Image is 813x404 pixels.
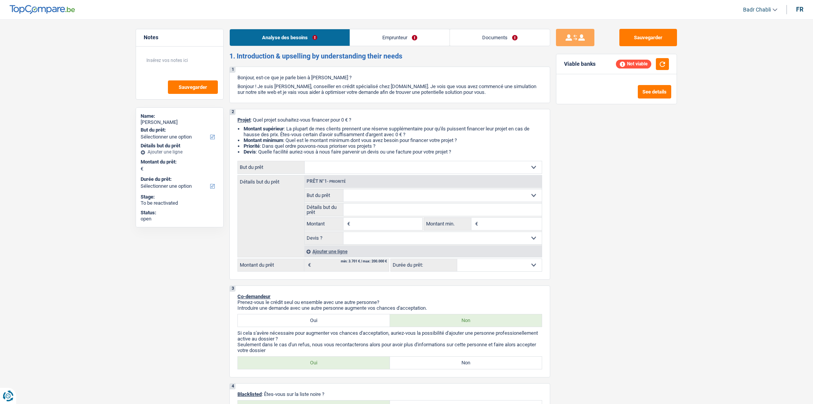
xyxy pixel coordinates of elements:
span: € [141,166,143,172]
button: Sauvegarder [168,80,218,94]
p: Introduire une demande avec une autre personne augmente vos chances d'acceptation. [237,305,542,311]
label: Non [390,314,542,327]
label: But du prêt [238,161,305,174]
li: : La plupart de mes clients prennent une réserve supplémentaire pour qu'ils puissent financer leu... [244,126,542,137]
span: Devis [244,149,256,155]
label: Montant du prêt [238,259,304,271]
strong: Priorité [244,143,260,149]
strong: Montant supérieur [244,126,284,132]
span: Sauvegarder [179,85,207,90]
p: Si cela s'avère nécessaire pour augmenter vos chances d'acceptation, auriez-vous la possibilité d... [237,330,542,342]
label: But du prêt: [141,127,217,133]
span: € [471,218,480,230]
p: : Êtes-vous sur la liste noire ? [237,391,542,397]
div: open [141,216,219,222]
label: Montant min. [424,218,471,230]
div: To be reactivated [141,200,219,206]
h5: Notes [144,34,216,41]
span: Badr Chabli [743,7,771,13]
label: Montant [305,218,343,230]
label: Durée du prêt: [141,176,217,182]
label: Détails but du prêt [238,175,304,184]
li: : Dans quel ordre pouvons-nous prioriser vos projets ? [244,143,542,149]
li: : Quel est le montant minimum dont vous avez besoin pour financer votre projet ? [244,137,542,143]
span: € [304,259,313,271]
div: 4 [230,384,236,389]
div: Status: [141,210,219,216]
div: Prêt n°1 [305,179,348,184]
label: Devis ? [305,232,343,244]
div: Viable banks [564,61,596,67]
h2: 1. Introduction & upselling by understanding their needs [229,52,550,60]
span: Blacklisted [237,391,262,397]
p: Seulement dans le cas d'un refus, nous vous recontacterons alors pour avoir plus d'informations s... [237,342,542,353]
p: Bonjour, est-ce que je parle bien à [PERSON_NAME] ? [237,75,542,80]
label: But du prêt [305,189,343,202]
div: Détails but du prêt [141,143,219,149]
strong: Montant minimum [244,137,283,143]
div: Stage: [141,194,219,200]
a: Analyse des besoins [230,29,350,46]
div: Ajouter une ligne [141,149,219,155]
label: Non [390,357,542,369]
label: Oui [238,357,390,369]
div: Name: [141,113,219,119]
p: : Quel projet souhaitez-vous financer pour 0 € ? [237,117,542,123]
label: Détails but du prêt [305,204,343,216]
label: Montant du prêt: [141,159,217,165]
span: € [343,218,352,230]
button: Sauvegarder [619,29,677,46]
a: Documents [450,29,550,46]
div: 1 [230,67,236,73]
div: fr [796,6,803,13]
span: Co-demandeur [237,294,270,299]
a: Badr Chabli [737,3,777,16]
li: : Quelle facilité auriez-vous à nous faire parvenir un devis ou une facture pour votre projet ? [244,149,542,155]
p: Bonjour ! Je suis [PERSON_NAME], conseiller en crédit spécialisé chez [DOMAIN_NAME]. Je vois que ... [237,83,542,95]
button: See details [638,85,671,98]
span: Projet [237,117,251,123]
div: Ajouter une ligne [304,246,542,257]
label: Oui [238,314,390,327]
img: TopCompare Logo [10,5,75,14]
div: [PERSON_NAME] [141,119,219,125]
div: 2 [230,109,236,115]
a: Emprunteur [350,29,450,46]
p: Prenez-vous le crédit seul ou ensemble avec une autre personne? [237,299,542,305]
div: 3 [230,286,236,292]
label: Durée du prêt: [391,259,457,271]
div: Not viable [616,60,651,68]
span: - Priorité [327,179,346,184]
div: min: 3.701 € / max: 200.000 € [341,260,387,263]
